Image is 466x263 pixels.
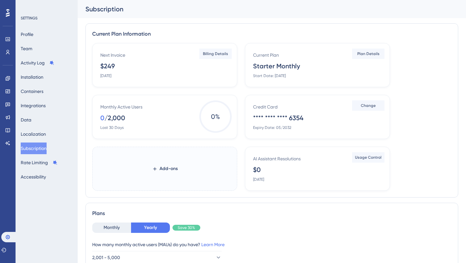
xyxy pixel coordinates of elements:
[178,225,195,230] span: Save 30%
[199,100,232,133] span: 0 %
[92,254,120,261] span: 2,001 - 5,000
[21,29,33,40] button: Profile
[100,113,105,122] div: 0
[85,5,442,14] div: Subscription
[21,71,43,83] button: Installation
[253,177,264,182] div: [DATE]
[21,128,46,140] button: Localization
[21,114,31,126] button: Data
[92,210,451,217] div: Plans
[100,125,124,130] div: Last 30 Days
[131,223,170,233] button: Yearly
[21,57,54,69] button: Activity Log
[352,49,384,59] button: Plan Details
[92,241,451,248] div: How many monthly active users (MAUs) do you have?
[199,49,232,59] button: Billing Details
[100,103,142,111] div: Monthly Active Users
[352,152,384,163] button: Usage Control
[160,165,178,173] span: Add-ons
[92,30,451,38] div: Current Plan Information
[100,51,125,59] div: Next Invoice
[152,163,178,175] button: Add-ons
[21,171,46,183] button: Accessibility
[21,16,73,21] div: SETTINGS
[92,223,131,233] button: Monthly
[352,100,384,111] button: Change
[201,242,225,247] a: Learn More
[253,125,291,130] div: Expiry Date: 05/2032
[361,103,376,108] span: Change
[355,155,382,160] span: Usage Control
[21,43,32,54] button: Team
[203,51,228,56] span: Billing Details
[253,165,261,174] div: $0
[21,143,47,154] button: Subscription
[357,51,380,56] span: Plan Details
[253,51,279,59] div: Current Plan
[105,113,125,122] div: / 2,000
[253,103,278,111] div: Credit Card
[253,73,286,78] div: Start Date: [DATE]
[253,155,301,163] div: AI Assistant Resolutions
[100,62,115,71] div: $249
[21,86,43,97] button: Containers
[100,73,111,78] div: [DATE]
[21,157,58,168] button: Rate Limiting
[21,100,46,111] button: Integrations
[253,62,300,71] div: Starter Monthly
